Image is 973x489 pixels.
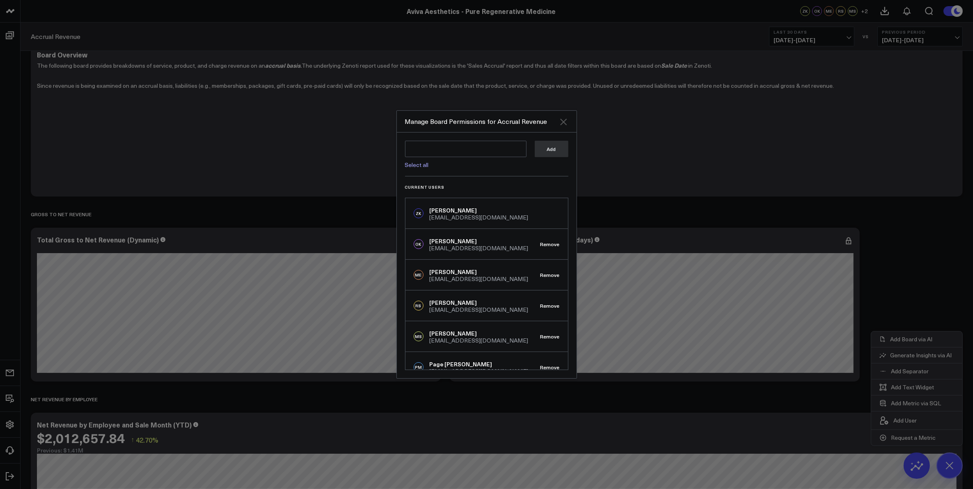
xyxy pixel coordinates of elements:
button: Close [559,117,568,127]
div: [EMAIL_ADDRESS][DOMAIN_NAME] [430,245,529,251]
div: [PERSON_NAME] [430,206,529,215]
button: Add [535,141,568,157]
div: OK [414,239,424,249]
div: Page [PERSON_NAME] [430,360,529,368]
button: Remove [540,303,560,308]
h3: Current Users [405,185,568,190]
div: ME [414,270,424,280]
div: [EMAIL_ADDRESS][DOMAIN_NAME] [430,307,529,313]
button: Remove [540,334,560,339]
button: Remove [540,272,560,278]
div: ZK [414,208,424,218]
div: [EMAIL_ADDRESS][DOMAIN_NAME] [430,368,529,374]
div: [PERSON_NAME] [430,299,529,307]
div: PM [414,362,424,372]
button: Remove [540,364,560,370]
div: [EMAIL_ADDRESS][DOMAIN_NAME] [430,215,529,220]
div: [EMAIL_ADDRESS][DOMAIN_NAME] [430,276,529,282]
button: Remove [540,241,560,247]
div: [PERSON_NAME] [430,329,529,338]
div: RS [414,301,424,311]
div: [PERSON_NAME] [430,237,529,245]
div: Manage Board Permissions for Accrual Revenue [405,117,559,126]
div: [EMAIL_ADDRESS][DOMAIN_NAME] [430,338,529,343]
div: [PERSON_NAME] [430,268,529,276]
a: Select all [405,161,429,169]
div: MS [414,331,424,341]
